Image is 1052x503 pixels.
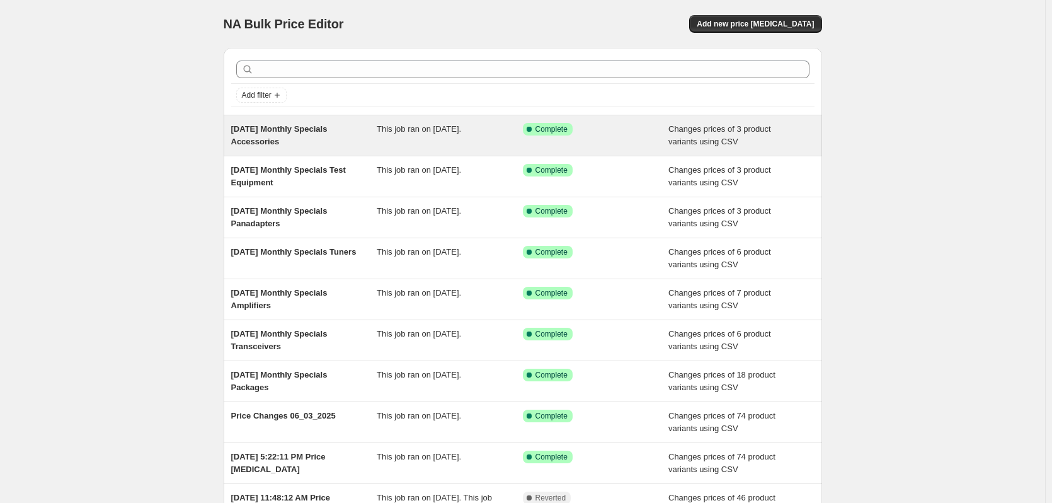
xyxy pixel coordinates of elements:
[231,452,326,474] span: [DATE] 5:22:11 PM Price [MEDICAL_DATA]
[668,165,771,187] span: Changes prices of 3 product variants using CSV
[231,370,328,392] span: [DATE] Monthly Specials Packages
[535,288,568,298] span: Complete
[668,329,771,351] span: Changes prices of 6 product variants using CSV
[668,411,775,433] span: Changes prices of 74 product variants using CSV
[377,329,461,338] span: This job ran on [DATE].
[377,411,461,420] span: This job ran on [DATE].
[697,19,814,29] span: Add new price [MEDICAL_DATA]
[668,370,775,392] span: Changes prices of 18 product variants using CSV
[231,165,346,187] span: [DATE] Monthly Specials Test Equipment
[377,165,461,175] span: This job ran on [DATE].
[668,124,771,146] span: Changes prices of 3 product variants using CSV
[377,370,461,379] span: This job ran on [DATE].
[231,124,328,146] span: [DATE] Monthly Specials Accessories
[535,247,568,257] span: Complete
[377,124,461,134] span: This job ran on [DATE].
[535,165,568,175] span: Complete
[535,206,568,216] span: Complete
[231,411,336,420] span: Price Changes 06_03_2025
[377,452,461,461] span: This job ran on [DATE].
[668,206,771,228] span: Changes prices of 3 product variants using CSV
[224,17,344,31] span: NA Bulk Price Editor
[535,329,568,339] span: Complete
[535,452,568,462] span: Complete
[535,411,568,421] span: Complete
[668,247,771,269] span: Changes prices of 6 product variants using CSV
[236,88,287,103] button: Add filter
[377,247,461,257] span: This job ran on [DATE].
[535,493,566,503] span: Reverted
[668,288,771,310] span: Changes prices of 7 product variants using CSV
[231,329,328,351] span: [DATE] Monthly Specials Transceivers
[535,370,568,380] span: Complete
[231,206,328,228] span: [DATE] Monthly Specials Panadapters
[231,247,357,257] span: [DATE] Monthly Specials Tuners
[242,90,272,100] span: Add filter
[689,15,821,33] button: Add new price [MEDICAL_DATA]
[377,288,461,298] span: This job ran on [DATE].
[668,452,775,474] span: Changes prices of 74 product variants using CSV
[535,124,568,134] span: Complete
[231,288,328,310] span: [DATE] Monthly Specials Amplifiers
[377,206,461,216] span: This job ran on [DATE].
